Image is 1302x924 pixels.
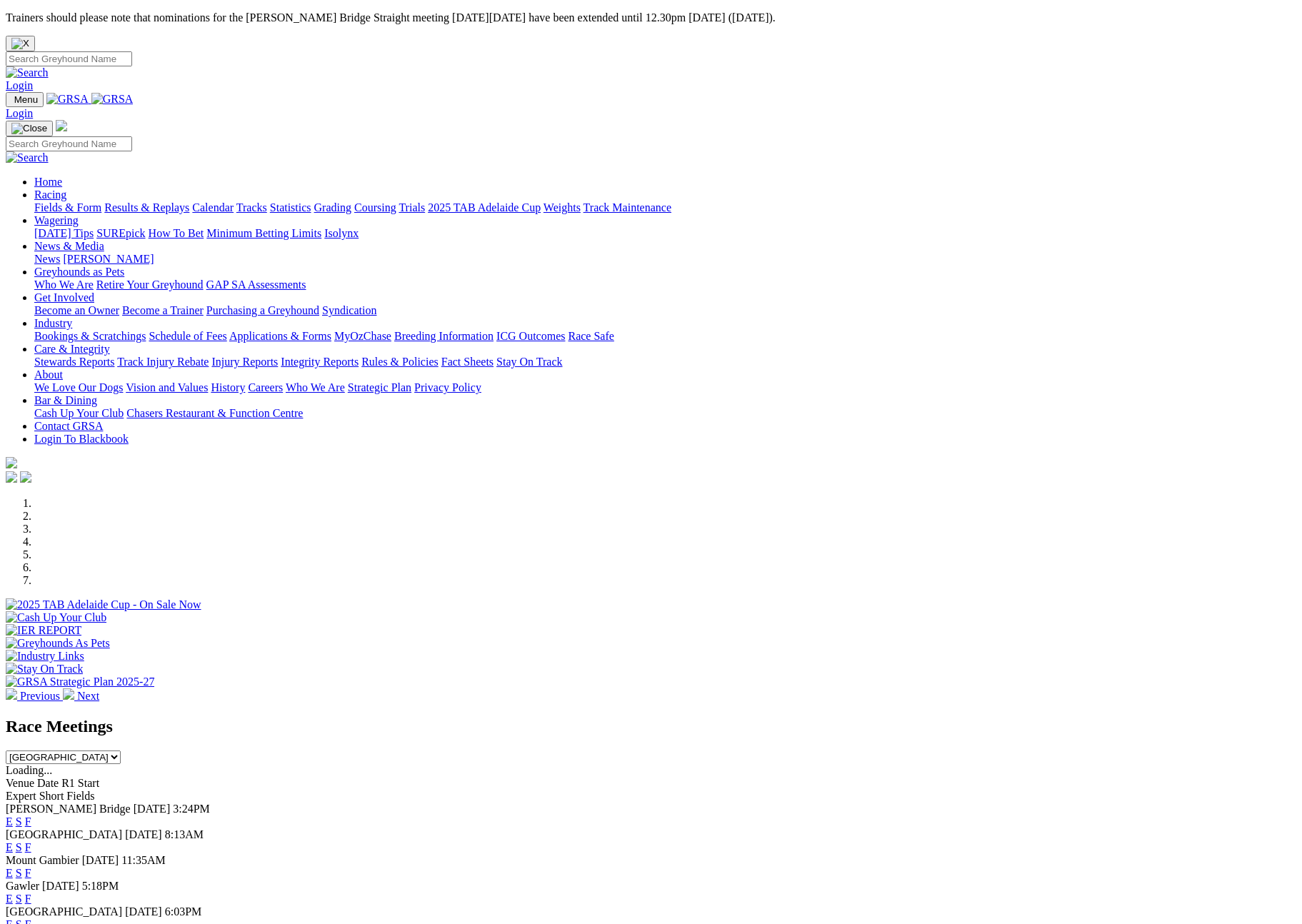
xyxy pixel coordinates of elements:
[126,407,303,419] a: Chasers Restaurant & Function Centre
[34,253,60,265] a: News
[211,381,245,393] a: History
[6,36,35,51] button: Close
[544,201,581,214] a: Weights
[149,330,226,342] a: Schedule of Fees
[6,121,53,136] button: Toggle navigation
[6,841,13,853] a: E
[270,201,311,214] a: Statistics
[34,227,1296,240] div: Wagering
[6,637,110,650] img: Greyhounds As Pets
[6,690,63,702] a: Previous
[63,690,99,702] a: Next
[6,717,1296,736] h2: Race Meetings
[34,330,1296,343] div: Industry
[46,93,89,106] img: GRSA
[206,227,321,239] a: Minimum Betting Limits
[6,663,83,676] img: Stay On Track
[206,304,319,316] a: Purchasing a Greyhound
[6,854,79,866] span: Mount Gambier
[122,304,204,316] a: Become a Trainer
[6,92,44,107] button: Toggle navigation
[34,278,94,291] a: Who We Are
[34,201,101,214] a: Fields & Form
[39,790,64,802] span: Short
[34,407,124,419] a: Cash Up Your Club
[25,867,31,879] a: F
[6,51,132,66] input: Search
[82,854,119,866] span: [DATE]
[34,356,114,368] a: Stewards Reports
[34,278,1296,291] div: Greyhounds as Pets
[334,330,391,342] a: MyOzChase
[66,790,94,802] span: Fields
[34,356,1296,368] div: Care & Integrity
[34,381,1296,394] div: About
[34,381,123,393] a: We Love Our Dogs
[117,356,209,368] a: Track Injury Rebate
[496,356,562,368] a: Stay On Track
[6,676,154,688] img: GRSA Strategic Plan 2025-27
[34,368,63,381] a: About
[6,764,52,776] span: Loading...
[394,330,494,342] a: Breeding Information
[6,893,13,905] a: E
[165,828,204,840] span: 8:13AM
[56,120,67,131] img: logo-grsa-white.png
[34,304,119,316] a: Become an Owner
[6,867,13,879] a: E
[6,11,1296,24] p: Trainers should please note that nominations for the [PERSON_NAME] Bridge Straight meeting [DATE]...
[6,790,36,802] span: Expert
[63,688,74,700] img: chevron-right-pager-white.svg
[286,381,345,393] a: Who We Are
[77,690,99,702] span: Next
[584,201,671,214] a: Track Maintenance
[34,176,62,188] a: Home
[42,880,79,892] span: [DATE]
[34,266,124,278] a: Greyhounds as Pets
[25,815,31,828] a: F
[11,38,29,49] img: X
[229,330,331,342] a: Applications & Forms
[34,433,129,445] a: Login To Blackbook
[322,304,376,316] a: Syndication
[428,201,541,214] a: 2025 TAB Adelaide Cup
[348,381,411,393] a: Strategic Plan
[34,394,97,406] a: Bar & Dining
[6,880,39,892] span: Gawler
[34,317,72,329] a: Industry
[125,828,162,840] span: [DATE]
[236,201,267,214] a: Tracks
[6,688,17,700] img: chevron-left-pager-white.svg
[149,227,204,239] a: How To Bet
[82,880,119,892] span: 5:18PM
[314,201,351,214] a: Grading
[96,278,204,291] a: Retire Your Greyhound
[34,420,103,432] a: Contact GRSA
[34,304,1296,317] div: Get Involved
[96,227,145,239] a: SUREpick
[61,777,99,789] span: R1 Start
[104,201,189,214] a: Results & Replays
[192,201,234,214] a: Calendar
[6,66,49,79] img: Search
[6,777,34,789] span: Venue
[34,291,94,303] a: Get Involved
[34,407,1296,420] div: Bar & Dining
[16,841,22,853] a: S
[6,624,81,637] img: IER REPORT
[63,253,154,265] a: [PERSON_NAME]
[34,227,94,239] a: [DATE] Tips
[34,330,146,342] a: Bookings & Scratchings
[20,471,31,483] img: twitter.svg
[126,381,208,393] a: Vision and Values
[6,151,49,164] img: Search
[399,201,425,214] a: Trials
[16,893,22,905] a: S
[6,107,33,119] a: Login
[6,457,17,468] img: logo-grsa-white.png
[25,841,31,853] a: F
[361,356,439,368] a: Rules & Policies
[6,905,122,918] span: [GEOGRAPHIC_DATA]
[6,611,106,624] img: Cash Up Your Club
[125,905,162,918] span: [DATE]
